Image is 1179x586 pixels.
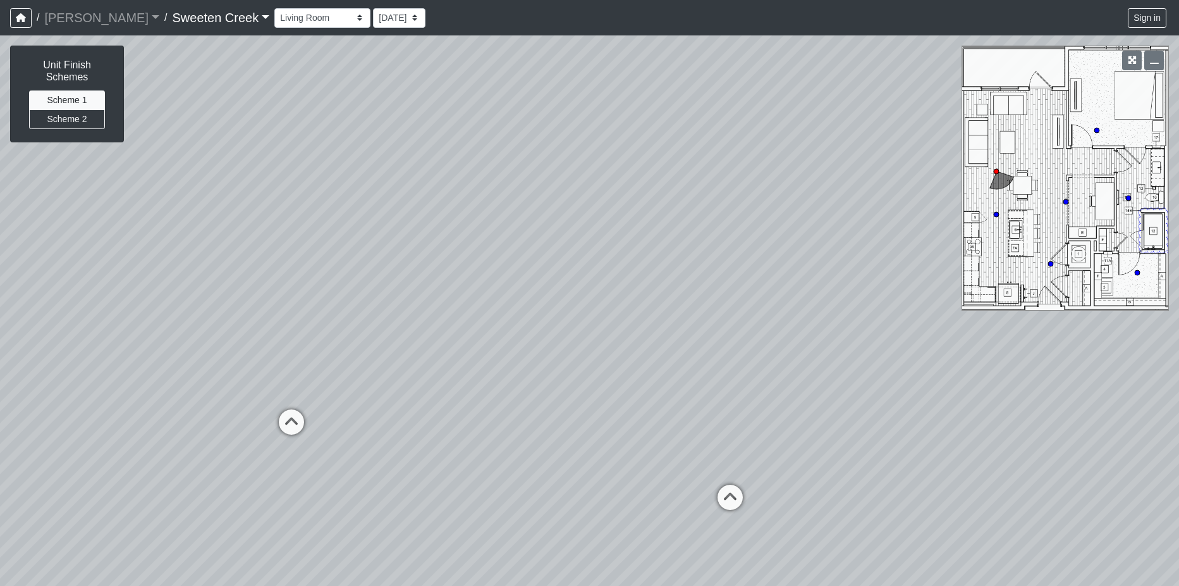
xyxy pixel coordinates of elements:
button: Scheme 2 [29,109,105,129]
a: Sweeten Creek [172,5,269,30]
a: [PERSON_NAME] [44,5,159,30]
span: / [159,5,172,30]
h6: Unit Finish Schemes [23,59,111,83]
button: Scheme 1 [29,90,105,110]
span: / [32,5,44,30]
button: Sign in [1128,8,1166,28]
iframe: Ybug feedback widget [9,561,84,586]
